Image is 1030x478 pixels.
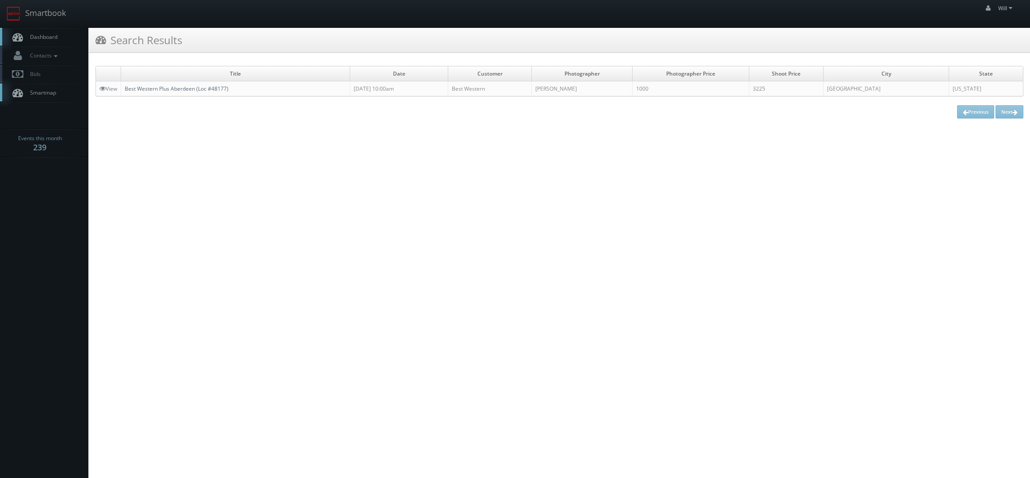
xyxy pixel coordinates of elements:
[26,33,57,41] span: Dashboard
[949,66,1023,81] td: State
[949,81,1023,96] td: [US_STATE]
[18,134,62,143] span: Events this month
[633,81,749,96] td: 1000
[33,142,46,153] strong: 239
[7,7,21,21] img: smartbook-logo.png
[749,81,824,96] td: 3225
[26,89,56,96] span: Smartmap
[532,66,633,81] td: Photographer
[99,85,117,92] a: View
[350,66,448,81] td: Date
[448,66,532,81] td: Customer
[824,81,949,96] td: [GEOGRAPHIC_DATA]
[749,66,824,81] td: Shoot Price
[95,32,182,48] h3: Search Results
[26,70,41,78] span: Bids
[448,81,532,96] td: Best Western
[26,52,60,59] span: Contacts
[125,85,229,92] a: Best Western Plus Aberdeen (Loc #48177)
[824,66,949,81] td: City
[633,66,749,81] td: Photographer Price
[350,81,448,96] td: [DATE] 10:00am
[532,81,633,96] td: [PERSON_NAME]
[121,66,350,81] td: Title
[998,4,1015,12] span: Will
